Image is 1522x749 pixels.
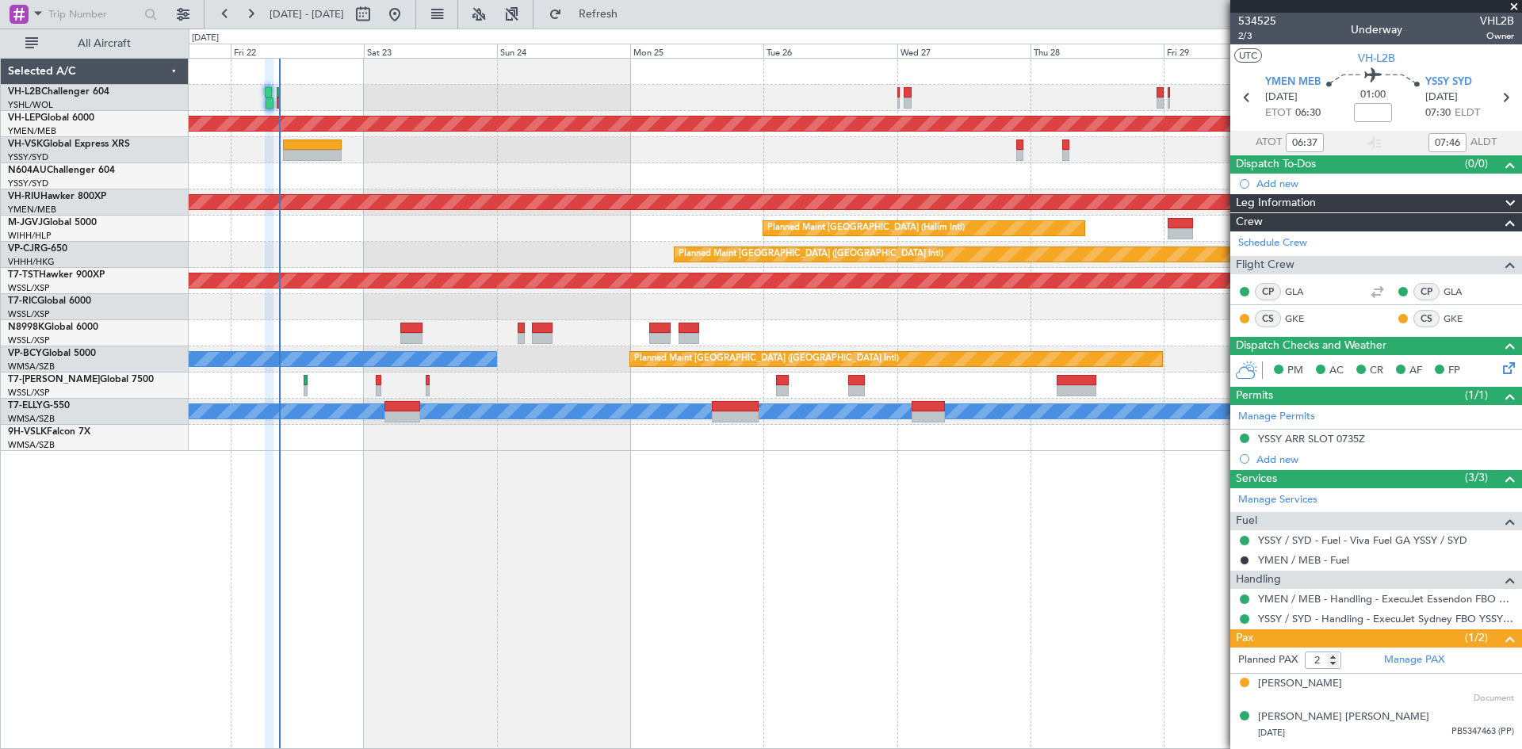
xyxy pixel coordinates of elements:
span: N8998K [8,323,44,332]
a: WSSL/XSP [8,282,50,294]
div: Add new [1256,453,1514,466]
span: Handling [1236,571,1281,589]
a: Schedule Crew [1238,235,1307,251]
a: VP-BCYGlobal 5000 [8,349,96,358]
button: Refresh [541,2,637,27]
span: Fuel [1236,512,1257,530]
div: Sun 24 [497,44,630,58]
div: Sat 23 [364,44,497,58]
span: N604AU [8,166,47,175]
div: Thu 28 [1031,44,1164,58]
a: VP-CJRG-650 [8,244,67,254]
a: VH-RIUHawker 800XP [8,192,106,201]
a: WSSL/XSP [8,387,50,399]
span: Services [1236,470,1277,488]
a: YMEN/MEB [8,204,56,216]
a: N604AUChallenger 604 [8,166,115,175]
span: YMEN MEB [1265,75,1321,90]
span: Pax [1236,629,1253,648]
span: VHL2B [1480,13,1514,29]
span: [DATE] [1265,90,1298,105]
span: (1/1) [1465,387,1488,403]
div: CS [1413,310,1440,327]
a: GLA [1444,285,1479,299]
span: VP-BCY [8,349,42,358]
span: [DATE] - [DATE] [270,7,344,21]
span: AC [1329,363,1344,379]
span: T7-TST [8,270,39,280]
a: GKE [1444,311,1479,326]
span: FP [1448,363,1460,379]
div: Underway [1351,21,1402,38]
input: Trip Number [48,2,140,26]
span: CR [1370,363,1383,379]
a: Manage Permits [1238,409,1315,425]
span: ETOT [1265,105,1291,121]
a: VH-VSKGlobal Express XRS [8,139,130,149]
a: YMEN/MEB [8,125,56,137]
span: T7-[PERSON_NAME] [8,375,100,384]
a: WSSL/XSP [8,334,50,346]
span: M-JGVJ [8,218,43,227]
button: All Aircraft [17,31,172,56]
a: Manage PAX [1384,652,1444,668]
span: (0/0) [1465,155,1488,172]
span: Permits [1236,387,1273,405]
span: PM [1287,363,1303,379]
span: Dispatch To-Dos [1236,155,1316,174]
a: YSSY / SYD - Fuel - Viva Fuel GA YSSY / SYD [1258,533,1467,547]
a: WSSL/XSP [8,308,50,320]
span: 2/3 [1238,29,1276,43]
span: 06:30 [1295,105,1321,121]
a: GKE [1285,311,1321,326]
a: YSSY/SYD [8,178,48,189]
a: VH-L2BChallenger 604 [8,87,109,97]
a: 9H-VSLKFalcon 7X [8,427,90,437]
div: [DATE] [192,32,219,45]
span: Flight Crew [1236,256,1294,274]
span: 534525 [1238,13,1276,29]
span: 9H-VSLK [8,427,47,437]
span: VH-L2B [1358,50,1395,67]
span: Owner [1480,29,1514,43]
span: ALDT [1470,135,1497,151]
a: VH-LEPGlobal 6000 [8,113,94,123]
div: YSSY ARR SLOT 0735Z [1258,432,1365,445]
label: Planned PAX [1238,652,1298,668]
span: VH-VSK [8,139,43,149]
span: T7-RIC [8,296,37,306]
div: Tue 26 [763,44,897,58]
button: UTC [1234,48,1262,63]
div: Planned Maint [GEOGRAPHIC_DATA] ([GEOGRAPHIC_DATA] Intl) [679,243,943,266]
span: VP-CJR [8,244,40,254]
a: WMSA/SZB [8,413,55,425]
a: WMSA/SZB [8,361,55,373]
div: CP [1413,283,1440,300]
div: Fri 29 [1164,44,1297,58]
span: Document [1474,692,1514,705]
div: CS [1255,310,1281,327]
a: YSHL/WOL [8,99,53,111]
a: WMSA/SZB [8,439,55,451]
span: (1/2) [1465,629,1488,646]
span: 01:00 [1360,87,1386,103]
span: ELDT [1455,105,1480,121]
span: All Aircraft [41,38,167,49]
a: T7-ELLYG-550 [8,401,70,411]
a: GLA [1285,285,1321,299]
a: M-JGVJGlobal 5000 [8,218,97,227]
div: Mon 25 [630,44,763,58]
a: T7-[PERSON_NAME]Global 7500 [8,375,154,384]
div: Planned Maint [GEOGRAPHIC_DATA] ([GEOGRAPHIC_DATA] Intl) [634,347,899,371]
span: VH-LEP [8,113,40,123]
input: --:-- [1428,133,1467,152]
div: Fri 22 [231,44,364,58]
a: YMEN / MEB - Fuel [1258,553,1349,567]
span: (3/3) [1465,469,1488,486]
a: YSSY / SYD - Handling - ExecuJet Sydney FBO YSSY / SYD [1258,612,1514,625]
span: PB5347463 (PP) [1451,725,1514,739]
a: YMEN / MEB - Handling - ExecuJet Essendon FBO YMEN / MEB [1258,592,1514,606]
span: T7-ELLY [8,401,43,411]
span: 07:30 [1425,105,1451,121]
a: YSSY/SYD [8,151,48,163]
